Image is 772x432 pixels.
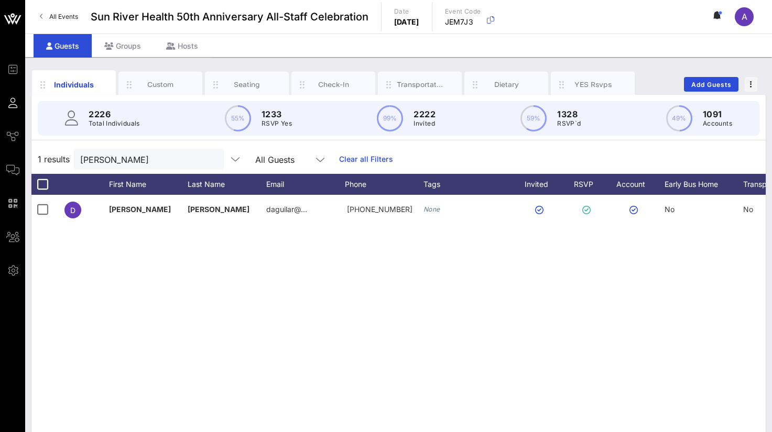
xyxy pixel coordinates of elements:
[665,174,743,195] div: Early Bus Home
[570,80,616,90] div: YES Rsvps
[92,34,154,58] div: Groups
[339,153,393,165] a: Clear all Filters
[188,205,249,214] span: [PERSON_NAME]
[735,7,754,26] div: A
[345,174,423,195] div: Phone
[266,174,345,195] div: Email
[89,108,140,120] p: 2226
[703,118,732,129] p: Accounts
[513,174,570,195] div: Invited
[137,80,184,90] div: Custom
[109,205,171,214] span: [PERSON_NAME]
[423,205,440,213] i: None
[414,118,436,129] p: Invited
[109,174,188,195] div: First Name
[255,155,295,164] div: All Guests
[51,79,97,90] div: Individuals
[394,17,419,27] p: [DATE]
[557,108,581,120] p: 1328
[38,153,70,165] span: 1 results
[703,108,732,120] p: 1091
[684,77,738,92] button: Add Guests
[445,6,481,17] p: Event Code
[691,81,732,88] span: Add Guests
[262,118,292,129] p: RSVP Yes
[445,17,481,27] p: JEM7J3
[91,9,368,25] span: Sun River Health 50th Anniversary All-Staff Celebration
[266,195,307,224] p: daguilar@…
[89,118,140,129] p: Total Individuals
[483,80,530,90] div: Dietary
[347,205,412,214] span: (914)433-1935
[557,118,581,129] p: RSVP`d
[742,12,747,22] span: A
[310,80,357,90] div: Check-In
[423,174,513,195] div: Tags
[607,174,665,195] div: Account
[49,13,78,20] span: All Events
[154,34,211,58] div: Hosts
[665,205,675,214] span: No
[70,206,75,215] span: D
[224,80,270,90] div: Seating
[397,80,443,90] div: Transportation
[414,108,436,120] p: 2222
[262,108,292,120] p: 1233
[34,8,84,25] a: All Events
[570,174,607,195] div: RSVP
[34,34,92,58] div: Guests
[743,205,753,214] span: No
[249,149,333,170] div: All Guests
[394,6,419,17] p: Date
[188,174,266,195] div: Last Name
